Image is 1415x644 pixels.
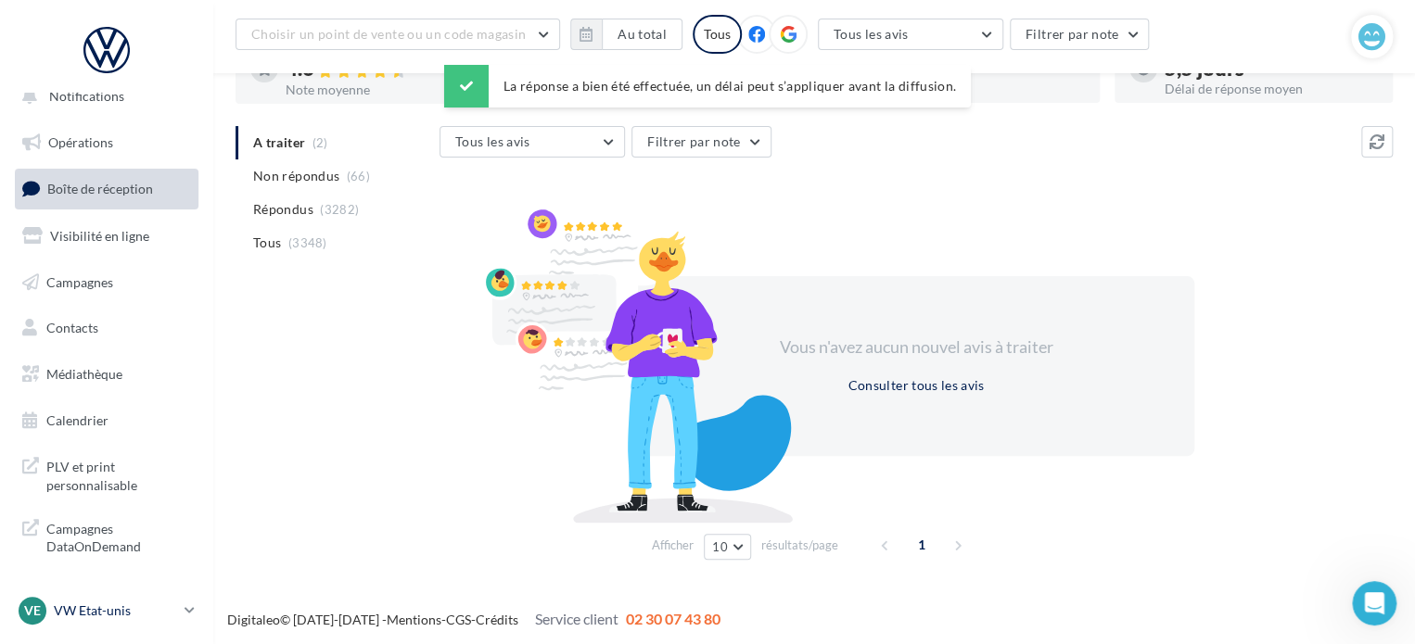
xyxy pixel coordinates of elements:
span: Visibilité en ligne [50,228,149,244]
a: VE VW Etat-unis [15,593,198,628]
a: Crédits [476,612,518,627]
div: Tous [693,15,742,54]
span: Campagnes DataOnDemand [46,516,191,556]
span: PLV et print personnalisable [46,454,191,494]
span: Répondus [253,200,313,219]
div: Note moyenne [286,83,499,96]
span: Afficher [652,537,694,554]
a: Digitaleo [227,612,280,627]
span: Service client [535,610,618,627]
span: VE [24,601,41,620]
span: 02 30 07 43 80 [626,610,720,627]
span: résultats/page [761,537,838,554]
button: Au total [602,19,682,50]
span: 1 [907,530,937,560]
a: Calendrier [11,401,202,440]
span: Opérations [48,134,113,150]
button: Filtrer par note [631,126,771,158]
span: (66) [347,169,370,183]
button: Tous les avis [818,19,1003,50]
button: Notifications [11,77,195,116]
button: Au total [570,19,682,50]
a: Opérations [11,123,202,162]
div: 4.6 [286,58,499,80]
a: Campagnes [11,263,202,302]
a: Visibilité en ligne [11,217,202,256]
span: (3282) [320,202,359,217]
span: Médiathèque [46,366,122,382]
span: Campagnes [46,273,113,289]
iframe: Intercom live chat [1352,581,1396,625]
a: Boîte de réception [11,169,202,208]
button: Consulter tous les avis [840,374,991,397]
div: La réponse a bien été effectuée, un délai peut s’appliquer avant la diffusion. [444,65,971,107]
a: PLV et print personnalisable [11,447,202,501]
span: (3348) [288,235,327,250]
a: CGS [446,612,471,627]
a: Contacts [11,309,202,347]
a: Médiathèque [11,355,202,394]
button: 10 [704,534,751,560]
span: Calendrier [46,412,108,428]
button: Filtrer par note [1010,19,1150,50]
span: Notifications [49,88,124,104]
span: © [DATE]-[DATE] - - - [227,612,720,627]
div: Vous n'avez aucun nouvel avis à traiter [757,335,1076,360]
div: Taux de réponse [872,82,1085,95]
div: 5,5 jours [1165,58,1378,79]
div: Délai de réponse moyen [1165,82,1378,95]
span: 10 [712,539,728,554]
a: Mentions [387,612,441,627]
span: Contacts [46,320,98,335]
span: Boîte de réception [47,181,153,196]
span: Choisir un point de vente ou un code magasin [251,26,526,42]
button: Tous les avis [440,126,625,158]
span: Tous les avis [455,133,530,149]
a: Campagnes DataOnDemand [11,509,202,563]
span: Non répondus [253,167,339,185]
p: VW Etat-unis [54,601,177,620]
button: Choisir un point de vente ou un code magasin [236,19,560,50]
span: Tous [253,234,281,252]
span: Tous les avis [834,26,909,42]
